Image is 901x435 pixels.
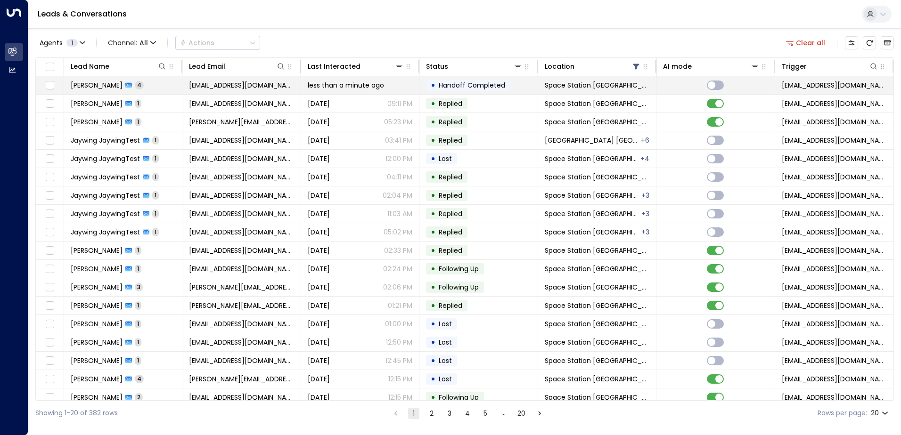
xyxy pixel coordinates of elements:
span: Toggle select row [44,116,56,128]
div: Showing 1-20 of 382 rows [35,408,118,418]
span: leads@space-station.co.uk [782,301,887,310]
span: Daniel Baker [71,81,123,90]
span: Toggle select row [44,263,56,275]
span: Lost [439,374,452,384]
div: 20 [871,406,890,420]
span: Toggle select row [44,282,56,293]
label: Rows per page: [818,408,867,418]
div: Space Station Uxbridge,Space Station Doncaster,Space Station Chiswick,Space Station Wakefield [640,154,649,163]
span: Sommer Lindley [71,301,123,310]
span: Toggle select row [44,171,56,183]
span: Toggle select all [44,61,56,73]
p: 12:00 PM [385,154,412,163]
span: Replied [439,136,462,145]
span: leads@space-station.co.uk [782,393,887,402]
div: • [431,224,435,240]
span: leads@space-station.co.uk [782,374,887,384]
span: Yesterday [308,319,330,329]
span: Agents [40,40,63,46]
span: Replied [439,227,462,237]
span: Space Station Doncaster [545,246,649,255]
div: Lead Name [71,61,167,72]
p: 12:45 PM [385,356,412,365]
a: Leads & Conversations [38,8,127,19]
div: Last Interacted [308,61,360,72]
span: less than a minute ago [308,81,384,90]
span: leads@space-station.co.uk [782,209,887,218]
span: Following Up [439,264,479,274]
span: Varuni Wakwella [71,117,123,127]
span: 3 [135,283,143,291]
span: 1 [135,301,141,309]
div: • [431,242,435,258]
span: 1 [135,118,141,126]
span: Yesterday [308,374,330,384]
button: Channel:All [104,36,160,49]
span: leads@space-station.co.uk [782,136,887,145]
span: 1 [135,246,141,254]
span: Ross McClarence [71,393,123,402]
button: Clear all [782,36,829,49]
span: Space Station Brentford [545,191,640,200]
div: • [431,151,435,167]
span: Adam Birch [71,319,123,329]
span: Toggle select row [44,355,56,367]
span: Toggle select row [44,226,56,238]
span: 1 [152,209,159,217]
span: Jaywing JaywingTest [71,136,140,145]
span: Replied [439,117,462,127]
span: nadine.marie@hotmail.co.uk [189,374,294,384]
div: • [431,334,435,350]
span: Following Up [439,393,479,402]
p: 12:15 PM [388,374,412,384]
span: Yesterday [308,264,330,274]
span: leads@space-station.co.uk [782,246,887,255]
span: Toggle select row [44,98,56,110]
span: Channel: [104,36,160,49]
span: jw@test.com [189,172,294,182]
div: Lead Email [189,61,285,72]
span: Yesterday [308,117,330,127]
span: jw@test.com [189,227,294,237]
span: Chloe Coates [71,338,123,347]
span: leads@space-station.co.uk [782,191,887,200]
button: Go to next page [534,408,545,419]
span: Jaywing JaywingTest [71,172,140,182]
span: Replied [439,172,462,182]
div: Button group with a nested menu [175,36,260,50]
p: 11:03 AM [387,209,412,218]
div: • [431,77,435,93]
div: Status [426,61,448,72]
p: 03:41 PM [385,136,412,145]
span: Space Station Banbury [545,227,640,237]
span: Space Station Chiswick [545,209,640,218]
span: Space Station Doncaster [545,301,649,310]
span: Jaywing JaywingTest [71,209,140,218]
span: Space Station Brentford [545,154,639,163]
span: Toggle select row [44,80,56,91]
p: 09:11 PM [387,99,412,108]
div: • [431,169,435,185]
div: • [431,371,435,387]
span: Toggle select row [44,135,56,146]
span: Replied [439,191,462,200]
span: Space Station Doncaster [545,172,649,182]
div: Last Interacted [308,61,404,72]
span: Lost [439,154,452,163]
p: 01:21 PM [388,301,412,310]
span: 1 [135,356,141,364]
button: Go to page 20 [516,408,527,419]
span: Replied [439,99,462,108]
span: leads@space-station.co.uk [782,356,887,365]
p: 02:24 PM [383,264,412,274]
span: leads@space-station.co.uk [782,319,887,329]
span: Nadine Jillings [71,374,123,384]
span: leads@space-station.co.uk [782,172,887,182]
span: 1 [152,173,159,181]
div: • [431,316,435,332]
span: Following Up [439,282,479,292]
span: chloecoates1512@gmail.com [189,338,294,347]
span: Space Station Doncaster [545,99,649,108]
span: Replied [439,301,462,310]
div: Location [545,61,641,72]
